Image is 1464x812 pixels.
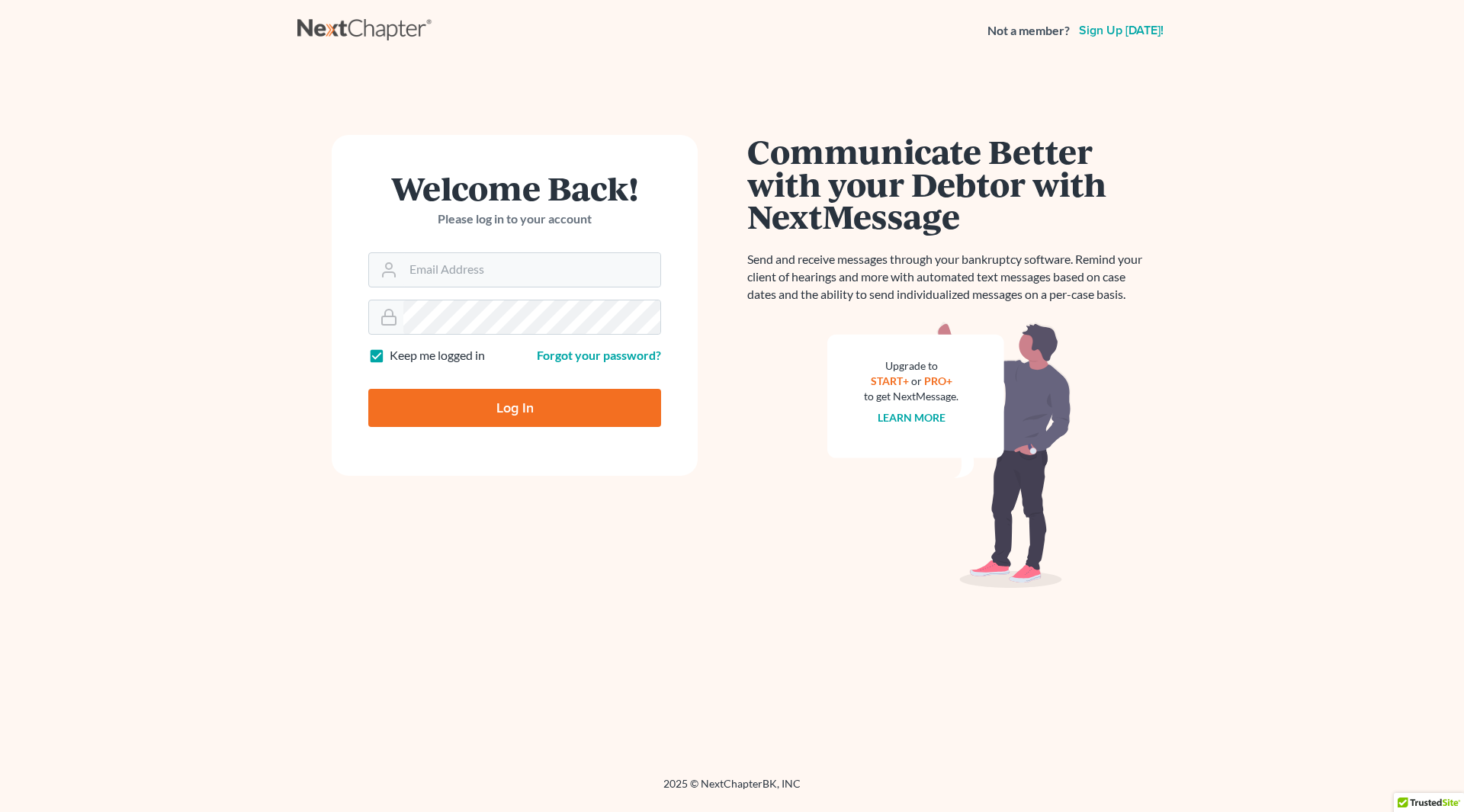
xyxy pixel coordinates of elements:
[297,776,1167,804] div: 2025 © NextChapterBK, INC
[747,251,1151,303] p: Send and receive messages through your bankruptcy software. Remind your client of hearings and mo...
[827,322,1071,589] img: nextmessage_bg-59042aed3d76b12b5cd301f8e5b87938c9018125f34e5fa2b7a6b67550977c72.svg
[987,22,1070,40] strong: Not a member?
[878,411,945,424] a: Learn more
[390,347,485,364] label: Keep me logged in
[911,374,922,387] span: or
[368,210,661,228] p: Please log in to your account
[747,135,1151,233] h1: Communicate Better with your Debtor with NextMessage
[1076,24,1167,37] a: Sign up [DATE]!
[871,374,909,387] a: START+
[864,358,958,374] div: Upgrade to
[368,172,661,204] h1: Welcome Back!
[403,253,660,287] input: Email Address
[924,374,952,387] a: PRO+
[864,389,958,404] div: to get NextMessage.
[368,389,661,427] input: Log In
[537,348,661,362] a: Forgot your password?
